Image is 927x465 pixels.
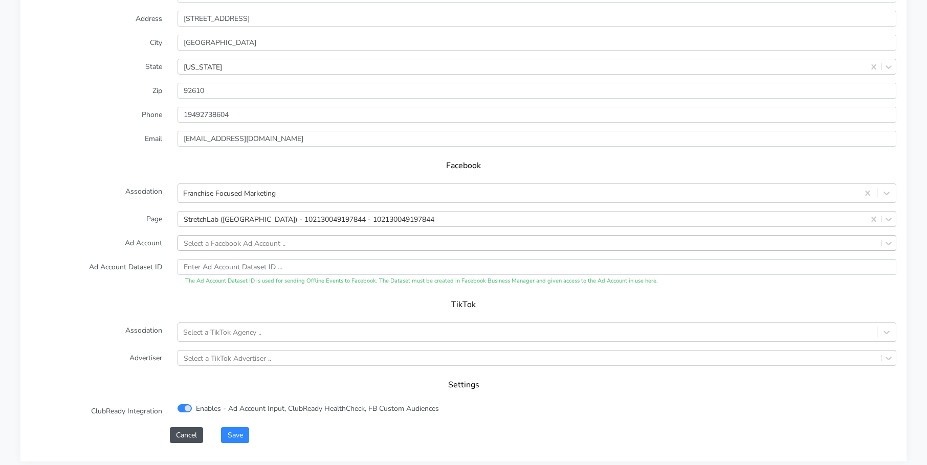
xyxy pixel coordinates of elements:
[178,107,896,123] input: Enter phone ...
[178,11,896,27] input: Enter Address ..
[184,238,285,248] div: Select a Facebook Ad Account ..
[23,183,170,203] label: Association
[41,380,886,390] h5: Settings
[184,61,222,72] div: [US_STATE]
[41,300,886,310] h5: TikTok
[23,403,170,419] label: ClubReady Integration
[221,427,249,443] button: Save
[41,161,886,171] h5: Facebook
[23,350,170,366] label: Advertiser
[183,327,261,338] div: Select a TikTok Agency ..
[178,35,896,51] input: Enter the City ..
[170,427,203,443] button: Cancel
[184,214,434,224] div: StretchLab ([GEOGRAPHIC_DATA]) - 102130049197844 - 102130049197844
[23,11,170,27] label: Address
[178,83,896,99] input: Enter Zip ..
[23,259,170,286] label: Ad Account Dataset ID
[23,211,170,227] label: Page
[183,188,276,199] div: Franchise Focused Marketing
[23,131,170,147] label: Email
[23,83,170,99] label: Zip
[23,59,170,75] label: State
[23,107,170,123] label: Phone
[23,322,170,342] label: Association
[178,277,896,286] div: The Ad Account Dataset ID is used for sending Offline Events to Facebook. The Dataset must be cre...
[196,403,439,414] label: Enables - Ad Account Input, ClubReady HealthCheck, FB Custom Audiences
[184,353,271,363] div: Select a TikTok Advertiser ..
[178,131,896,147] input: Enter Email ...
[23,235,170,251] label: Ad Account
[178,259,896,275] input: Enter Ad Account Dataset ID ...
[23,35,170,51] label: City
